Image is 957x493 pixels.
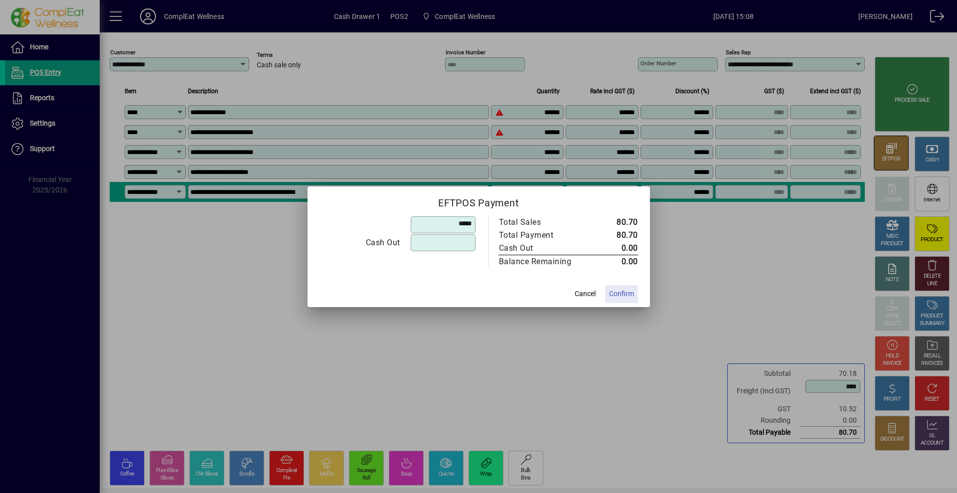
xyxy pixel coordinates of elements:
div: Cash Out [320,237,400,249]
span: Confirm [609,289,634,299]
h2: EFTPOS Payment [308,186,650,215]
button: Cancel [569,285,601,303]
td: 80.70 [593,229,638,242]
td: 0.00 [593,242,638,255]
button: Confirm [605,285,638,303]
td: 80.70 [593,216,638,229]
td: 0.00 [593,255,638,268]
td: Total Payment [498,229,593,242]
td: Total Sales [498,216,593,229]
div: Cash Out [499,242,583,254]
div: Balance Remaining [499,256,583,268]
span: Cancel [575,289,596,299]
